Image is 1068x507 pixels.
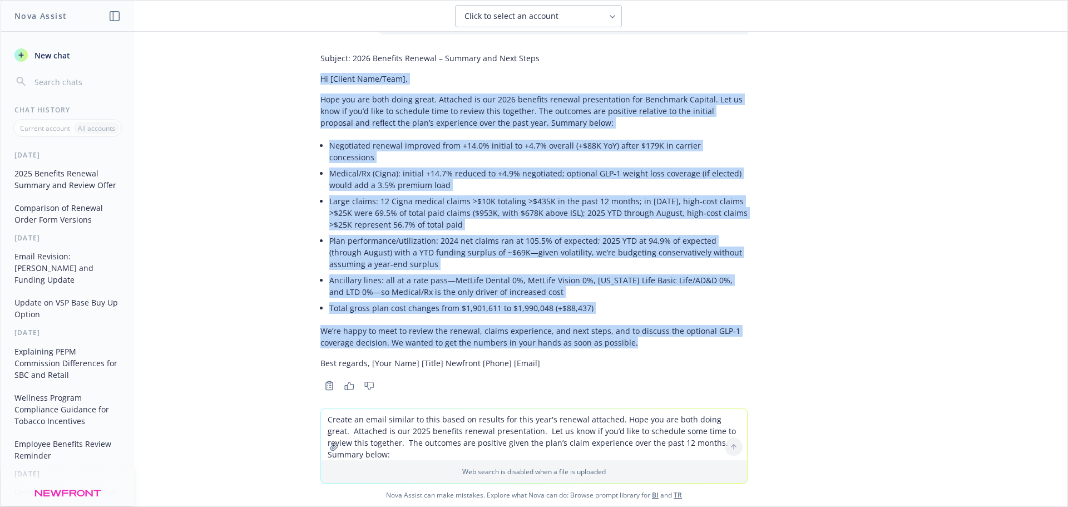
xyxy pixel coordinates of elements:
[10,199,125,229] button: Comparison of Renewal Order Form Versions
[652,490,659,500] a: BI
[1,328,134,337] div: [DATE]
[329,165,748,193] li: Medical/Rx (Cigna): initial +14.7% reduced to +4.9% negotiated; optional GLP‑1 weight loss covera...
[329,300,748,316] li: Total gross plan cost changes from $1,901,611 to $1,990,048 (+$88,437)
[10,293,125,323] button: Update on VSP Base Buy Up Option
[14,10,67,22] h1: Nova Assist
[320,325,748,348] p: We’re happy to meet to review the renewal, claims experience, and next steps, and to discuss the ...
[329,272,748,300] li: Ancillary lines: all at a rate pass—MetLife Dental 0%, MetLife Vision 0%, [US_STATE] Life Basic L...
[78,124,115,133] p: All accounts
[674,490,682,500] a: TR
[360,378,378,393] button: Thumbs down
[455,5,622,27] button: Click to select an account
[10,45,125,65] button: New chat
[324,381,334,391] svg: Copy to clipboard
[10,342,125,384] button: Explaining PEPM Commission Differences for SBC and Retail
[5,484,1063,506] span: Nova Assist can make mistakes. Explore what Nova can do: Browse prompt library for and
[10,435,125,465] button: Employee Benefits Review Reminder
[320,73,748,85] p: Hi [Client Name/Team],
[10,247,125,289] button: Email Revision: [PERSON_NAME] and Funding Update
[20,124,70,133] p: Current account
[32,74,121,90] input: Search chats
[320,93,748,129] p: Hope you are both doing great. Attached is our 2026 benefits renewal presentation for Benchmark C...
[320,52,748,64] p: Subject: 2026 Benefits Renewal – Summary and Next Steps
[320,357,748,369] p: Best regards, [Your Name] [Title] Newfront [Phone] [Email]
[10,164,125,194] button: 2025 Benefits Renewal Summary and Review Offer
[1,150,134,160] div: [DATE]
[1,233,134,243] div: [DATE]
[328,467,740,476] p: Web search is disabled when a file is uploaded
[10,388,125,430] button: Wellness Program Compliance Guidance for Tobacco Incentives
[329,137,748,165] li: Negotiated renewal improved from +14.0% initial to +4.7% overall (+$88K YoY) after $179K in carri...
[329,233,748,272] li: Plan performance/utilization: 2024 net claims ran at 105.5% of expected; 2025 YTD at 94.9% of exp...
[1,469,134,479] div: [DATE]
[329,193,748,233] li: Large claims: 12 Cigna medical claims >$10K totaling >$435K in the past 12 months; in [DATE], hig...
[1,105,134,115] div: Chat History
[32,50,70,61] span: New chat
[464,11,558,22] span: Click to select an account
